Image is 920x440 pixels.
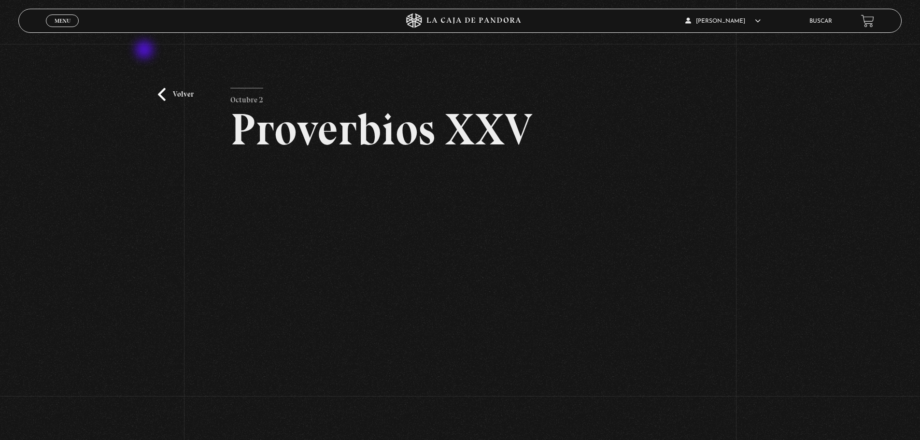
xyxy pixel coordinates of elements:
a: Volver [158,88,194,101]
a: Buscar [809,18,832,24]
h2: Proverbios XXV [230,107,690,152]
a: View your shopping cart [861,14,874,28]
p: Octubre 2 [230,88,263,107]
span: Cerrar [51,26,74,33]
span: Menu [55,18,71,24]
span: [PERSON_NAME] [685,18,761,24]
